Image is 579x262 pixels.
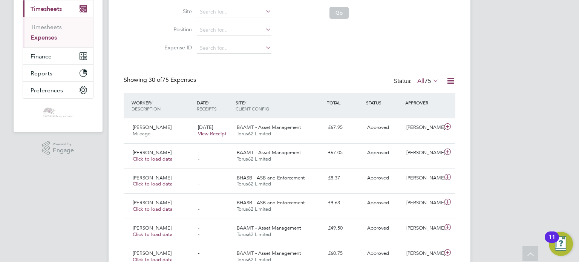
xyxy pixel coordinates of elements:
[198,175,199,181] span: -
[403,147,443,159] div: [PERSON_NAME]
[198,149,199,156] span: -
[31,34,57,41] a: Expenses
[132,106,161,112] span: DESCRIPTION
[198,124,213,130] span: [DATE]
[197,7,271,17] input: Search for...
[158,26,192,33] label: Position
[394,76,440,87] div: Status:
[198,181,199,187] span: -
[403,172,443,184] div: [PERSON_NAME]
[133,231,173,237] span: Click to load data
[234,96,325,115] div: SITE
[367,149,389,156] span: Approved
[237,149,301,156] span: BAAMT - Asset Management
[149,76,196,84] span: 75 Expenses
[133,199,172,206] span: [PERSON_NAME]
[130,96,195,115] div: WORKER
[198,156,199,162] span: -
[197,43,271,54] input: Search for...
[133,149,172,156] span: [PERSON_NAME]
[198,250,199,256] span: -
[31,70,52,77] span: Reports
[198,130,227,137] a: View Receipt
[325,247,364,260] div: £60.75
[23,65,93,81] button: Reports
[237,156,271,162] span: Torus62 Limited
[548,237,555,247] div: 11
[31,53,52,60] span: Finance
[198,206,199,212] span: -
[149,76,162,84] span: 30 of
[23,17,93,47] div: Timesheets
[325,222,364,234] div: £49.50
[237,231,271,237] span: Torus62 Limited
[133,250,172,256] span: [PERSON_NAME]
[367,175,389,181] span: Approved
[23,82,93,98] button: Preferences
[133,225,172,231] span: [PERSON_NAME]
[133,130,150,137] span: Mileage
[237,199,305,206] span: BHASB - ASB and Enforcement
[124,76,198,84] div: Showing
[31,23,62,31] a: Timesheets
[197,25,271,35] input: Search for...
[198,225,199,231] span: -
[42,106,74,118] img: castlefieldrecruitment-logo-retina.png
[133,181,173,187] span: Click to load data
[23,106,93,118] a: Go to home page
[549,232,573,256] button: Open Resource Center, 11 new notifications
[133,156,173,162] span: Click to load data
[133,124,172,130] span: [PERSON_NAME]
[325,96,364,109] div: TOTAL
[23,0,93,17] button: Timesheets
[31,87,63,94] span: Preferences
[245,100,246,106] span: /
[237,181,271,187] span: Torus62 Limited
[198,231,199,237] span: -
[53,147,74,154] span: Engage
[208,100,209,106] span: /
[53,141,74,147] span: Powered by
[42,141,74,155] a: Powered byEngage
[237,206,271,212] span: Torus62 Limited
[364,96,403,109] div: STATUS
[151,100,152,106] span: /
[237,130,271,137] span: Torus62 Limited
[403,222,443,234] div: [PERSON_NAME]
[158,44,192,51] label: Expense ID
[236,106,269,112] span: CLIENT CONFIG
[237,175,305,181] span: BHASB - ASB and Enforcement
[237,124,301,130] span: BAAMT - Asset Management
[237,250,301,256] span: BAAMT - Asset Management
[367,225,389,231] span: Approved
[23,48,93,64] button: Finance
[367,124,389,130] span: Approved
[403,247,443,260] div: [PERSON_NAME]
[133,175,172,181] span: [PERSON_NAME]
[325,172,364,184] div: £8.37
[424,77,431,85] span: 75
[237,225,301,231] span: BAAMT - Asset Management
[197,106,217,112] span: RECEIPTS
[367,250,389,256] span: Approved
[31,5,62,12] span: Timesheets
[325,121,364,134] div: £67.95
[133,206,173,212] span: Click to load data
[367,199,389,206] span: Approved
[325,197,364,209] div: £9.63
[403,121,443,134] div: [PERSON_NAME]
[198,199,199,206] span: -
[403,197,443,209] div: [PERSON_NAME]
[195,96,234,115] div: DATE
[325,147,364,159] div: £67.05
[329,7,349,19] button: Go
[158,8,192,15] label: Site
[403,96,443,109] div: APPROVER
[417,77,439,85] label: All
